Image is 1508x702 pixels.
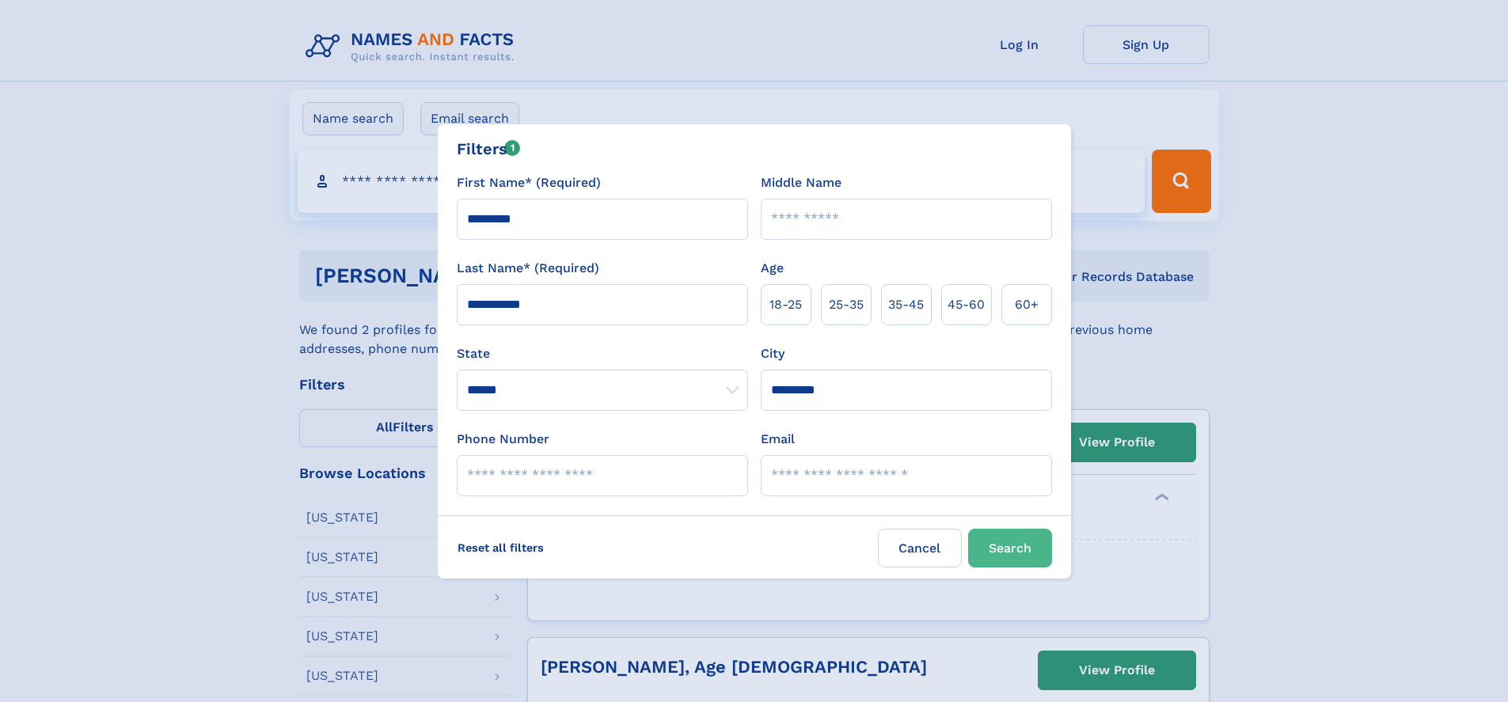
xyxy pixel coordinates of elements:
label: Age [761,259,784,278]
span: 35‑45 [888,295,924,314]
div: Filters [457,137,521,161]
label: Last Name* (Required) [457,259,599,278]
label: Phone Number [457,430,549,449]
label: State [457,344,748,363]
span: 60+ [1015,295,1039,314]
span: 25‑35 [829,295,864,314]
span: 18‑25 [769,295,802,314]
label: Cancel [878,529,962,567]
label: City [761,344,784,363]
label: Reset all filters [447,529,554,567]
label: Middle Name [761,173,841,192]
span: 45‑60 [948,295,985,314]
button: Search [968,529,1052,567]
label: First Name* (Required) [457,173,601,192]
label: Email [761,430,795,449]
